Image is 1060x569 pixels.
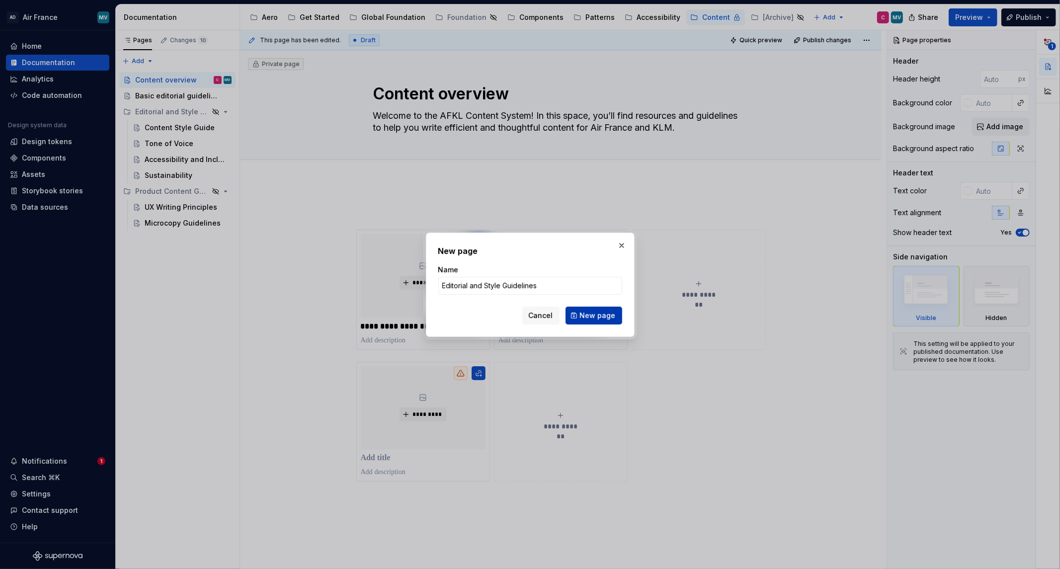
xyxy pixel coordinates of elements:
[438,245,622,257] h2: New page
[566,307,622,325] button: New page
[438,265,459,275] label: Name
[522,307,560,325] button: Cancel
[529,311,553,321] span: Cancel
[580,311,616,321] span: New page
